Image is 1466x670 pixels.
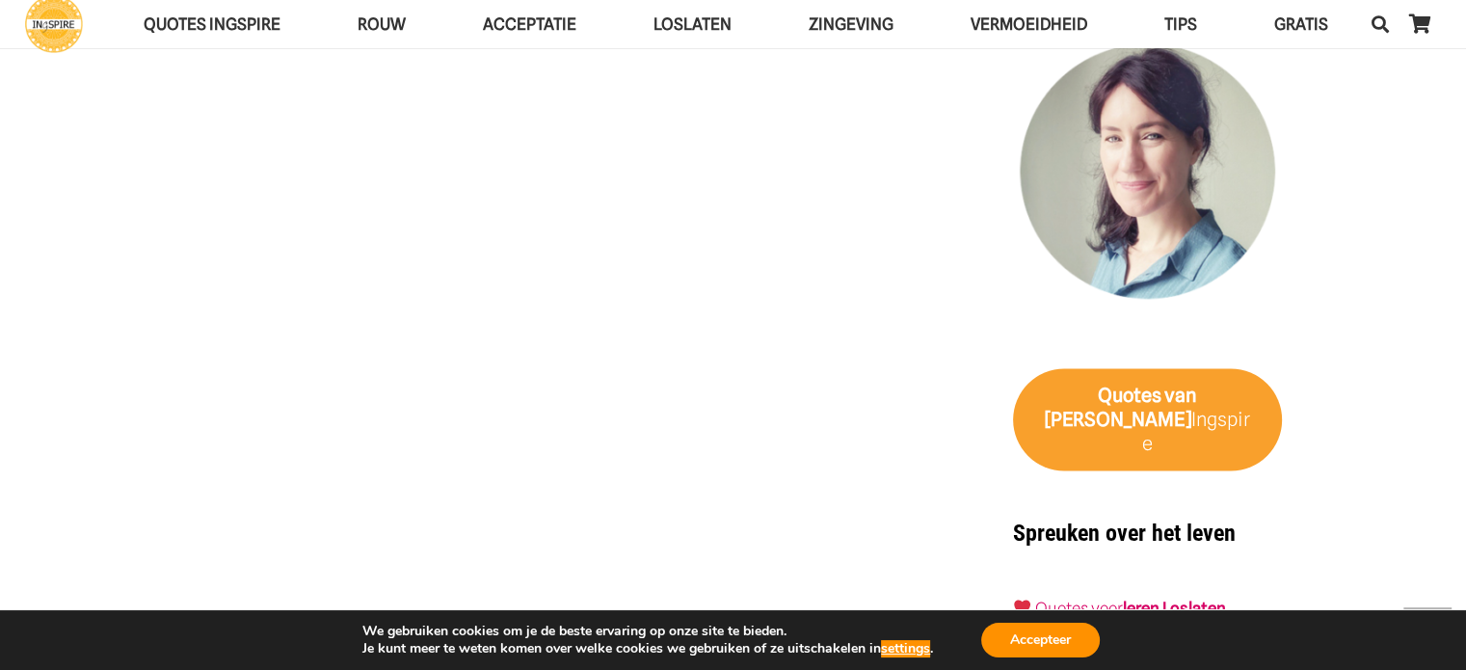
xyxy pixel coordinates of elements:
span: Zingeving [809,14,893,34]
img: Inge Geertzen - schrijfster Ingspire.nl, markteer en handmassage therapeut [1013,43,1282,312]
button: Accepteer [981,623,1100,657]
a: Terug naar top [1403,607,1452,656]
img: ❤ [1014,599,1030,615]
a: Quotes voor [1035,599,1123,618]
span: ROUW [358,14,406,34]
strong: Quotes [1098,384,1161,407]
span: Acceptatie [483,14,576,34]
span: VERMOEIDHEID [971,14,1087,34]
strong: Spreuken over het leven [1013,520,1236,547]
span: QUOTES INGSPIRE [144,14,280,34]
a: Quotes van [PERSON_NAME]Ingspire [1013,368,1282,470]
span: Loslaten [653,14,732,34]
strong: van [PERSON_NAME] [1045,384,1197,431]
p: Je kunt meer te weten komen over welke cookies we gebruiken of ze uitschakelen in . [362,640,933,657]
span: GRATIS [1274,14,1328,34]
a: leren Loslaten [1123,599,1226,618]
span: TIPS [1164,14,1197,34]
p: We gebruiken cookies om je de beste ervaring op onze site te bieden. [362,623,933,640]
button: settings [881,640,930,657]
